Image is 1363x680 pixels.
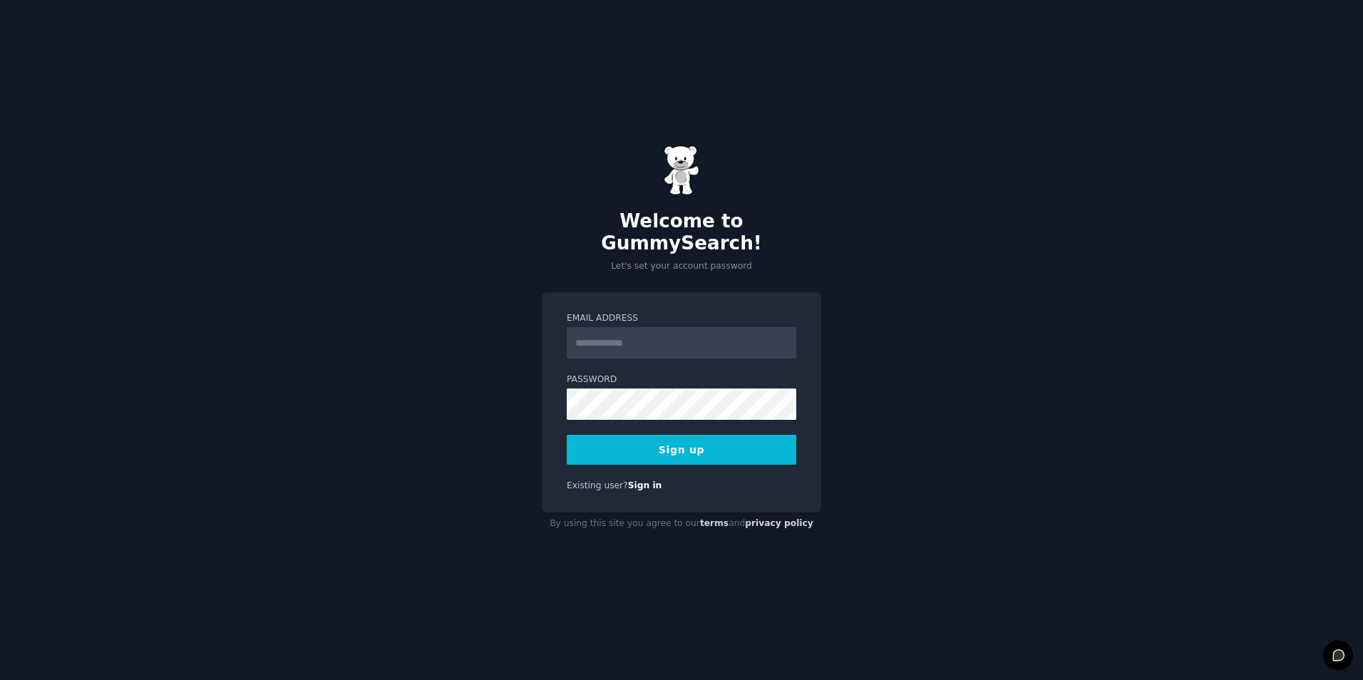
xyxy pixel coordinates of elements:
[664,145,699,195] img: Gummy Bear
[567,312,796,325] label: Email Address
[628,480,662,490] a: Sign in
[745,518,813,528] a: privacy policy
[567,480,628,490] span: Existing user?
[567,435,796,465] button: Sign up
[542,260,821,273] p: Let's set your account password
[542,210,821,255] h2: Welcome to GummySearch!
[700,518,729,528] a: terms
[567,374,796,386] label: Password
[542,512,821,535] div: By using this site you agree to our and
